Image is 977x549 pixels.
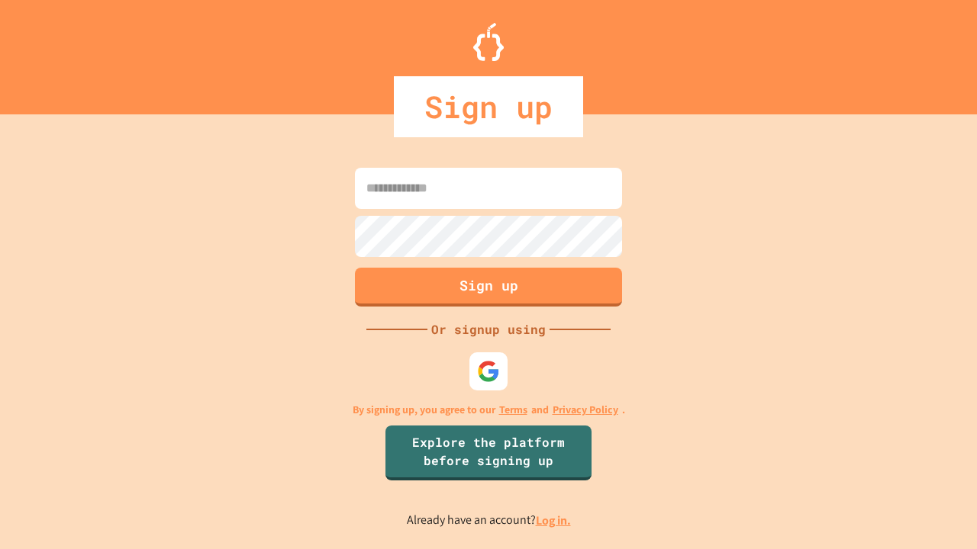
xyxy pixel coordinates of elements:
[353,402,625,418] p: By signing up, you agree to our and .
[355,268,622,307] button: Sign up
[536,512,571,528] a: Log in.
[553,402,618,418] a: Privacy Policy
[850,422,962,486] iframe: chat widget
[394,76,583,137] div: Sign up
[913,488,962,534] iframe: chat widget
[385,425,592,480] a: Explore the platform before signing up
[427,320,550,339] div: Or signup using
[477,360,500,383] img: google-icon.svg
[499,402,527,418] a: Terms
[407,511,571,530] p: Already have an account?
[473,23,504,61] img: Logo.svg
